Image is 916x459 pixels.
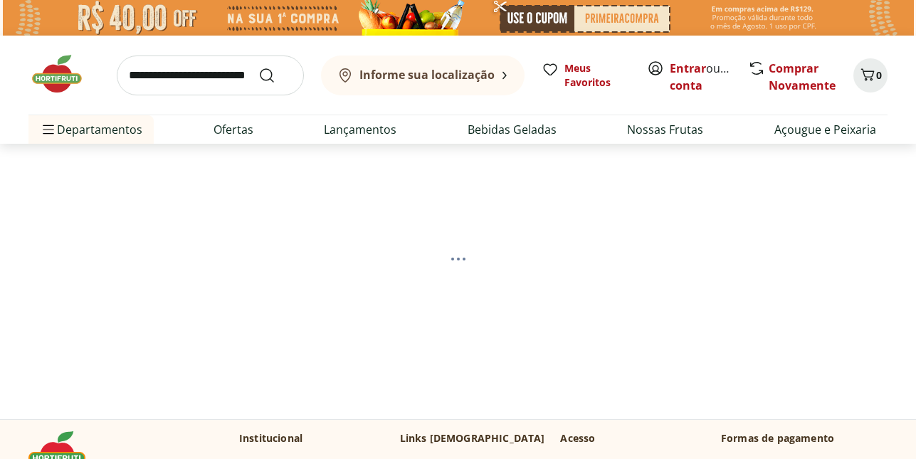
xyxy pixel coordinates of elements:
[721,431,888,445] p: Formas de pagamento
[40,112,57,147] button: Menu
[468,121,557,138] a: Bebidas Geladas
[28,53,100,95] img: Hortifruti
[670,60,748,93] a: Criar conta
[359,67,495,83] b: Informe sua localização
[876,68,882,82] span: 0
[321,56,525,95] button: Informe sua localização
[239,431,302,445] p: Institucional
[258,67,293,84] button: Submit Search
[564,61,630,90] span: Meus Favoritos
[400,431,545,445] p: Links [DEMOGRAPHIC_DATA]
[774,121,876,138] a: Açougue e Peixaria
[324,121,396,138] a: Lançamentos
[670,60,706,76] a: Entrar
[627,121,703,138] a: Nossas Frutas
[670,60,733,94] span: ou
[214,121,253,138] a: Ofertas
[853,58,888,93] button: Carrinho
[769,60,836,93] a: Comprar Novamente
[560,431,595,445] p: Acesso
[117,56,304,95] input: search
[40,112,142,147] span: Departamentos
[542,61,630,90] a: Meus Favoritos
